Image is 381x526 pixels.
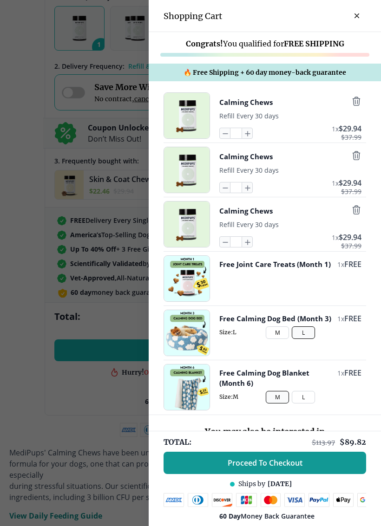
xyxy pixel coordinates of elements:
[292,391,315,403] button: L
[164,147,210,193] img: Calming Chews
[219,512,241,520] strong: 60 Day
[340,437,366,447] span: $ 89.82
[219,393,361,400] span: Size: M
[219,259,331,269] button: Free Joint Care Treats (Month 1)
[341,188,361,195] span: $ 37.99
[228,458,302,468] span: Proceed To Checkout
[341,242,361,250] span: $ 37.99
[219,368,333,388] button: Free Calming Dog Blanket (Month 6)
[332,233,339,242] span: 1 x
[219,166,279,175] span: Refill Every 30 days
[164,437,191,447] span: TOTAL:
[332,124,339,133] span: 1 x
[164,310,210,356] img: Free Calming Dog Bed (Month 3)
[292,326,315,339] button: L
[156,426,374,437] h3: You may also be interested in
[219,313,331,324] button: Free Calming Dog Bed (Month 3)
[219,220,279,229] span: Refill Every 30 days
[339,232,361,242] span: $ 29.94
[339,178,361,188] span: $ 29.94
[344,368,361,378] span: FREE
[332,179,339,188] span: 1 x
[341,134,361,141] span: $ 37.99
[337,260,344,269] span: 1 x
[238,480,265,488] span: Ships by
[333,493,354,507] img: apple
[266,391,289,403] button: M
[266,326,289,339] button: M
[219,150,273,162] button: Calming Chews
[164,256,210,301] img: Free Joint Care Treats (Month 1)
[219,205,273,217] button: Calming Chews
[219,329,361,336] span: Size: L
[164,364,210,410] img: Free Calming Dog Blanket (Month 6)
[164,11,222,21] h3: Shopping Cart
[164,452,366,474] button: Proceed To Checkout
[268,480,292,488] span: [DATE]
[219,512,315,520] span: Money Back Guarantee
[348,6,366,25] button: close-cart
[339,123,361,134] span: $ 29.94
[357,493,378,507] img: google
[164,93,210,138] img: Calming Chews
[312,438,335,447] span: $ 113.97
[219,96,273,108] button: Calming Chews
[184,68,346,77] span: 🔥 Free Shipping + 60 day money-back guarantee
[344,313,361,324] span: FREE
[219,111,279,120] span: Refill Every 30 days
[337,369,344,377] span: 1 x
[261,493,281,507] img: mastercard
[186,39,223,48] strong: Congrats!
[212,493,232,507] img: discover
[186,39,344,48] span: You qualified for
[337,314,344,323] span: 1 x
[284,39,344,48] strong: FREE SHIPPING
[236,493,257,507] img: jcb
[309,493,329,507] img: paypal
[164,493,184,507] img: amex
[164,201,210,247] img: Calming Chews
[344,259,361,269] span: FREE
[188,493,208,507] img: diners-club
[284,493,305,507] img: visa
